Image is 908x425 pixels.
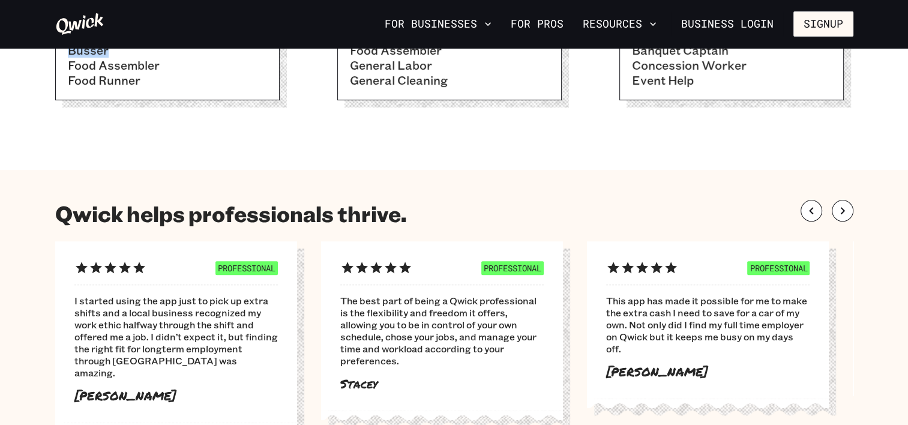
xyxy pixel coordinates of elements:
[380,14,496,34] button: For Businesses
[350,43,549,58] li: Food Assembler
[632,58,831,73] li: Concession Worker
[68,43,267,58] li: Busser
[74,295,278,379] span: I started using the app just to pick up extra shifts and a local business recognized my work ethi...
[55,200,406,227] h1: Qwick helps professionals thrive.
[74,388,278,403] p: [PERSON_NAME]
[340,376,544,391] p: Stacey
[506,14,568,34] a: For Pros
[350,58,549,73] li: General Labor
[340,295,544,367] span: The best part of being a Qwick professional is the flexibility and freedom it offers, allowing yo...
[578,14,661,34] button: Resources
[793,11,853,37] button: Signup
[68,58,267,73] li: Food Assembler
[481,261,544,275] span: PROFESSIONAL
[747,261,810,275] span: PROFESSIONAL
[350,73,549,88] li: General Cleaning
[632,43,831,58] li: Banquet Captain
[215,261,278,275] span: PROFESSIONAL
[606,295,810,355] span: This app has made it possible for me to make the extra cash I need to save for a car of my own. N...
[68,73,267,88] li: Food Runner
[606,364,810,379] p: [PERSON_NAME]
[632,73,831,88] li: Event Help
[671,11,784,37] a: Business Login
